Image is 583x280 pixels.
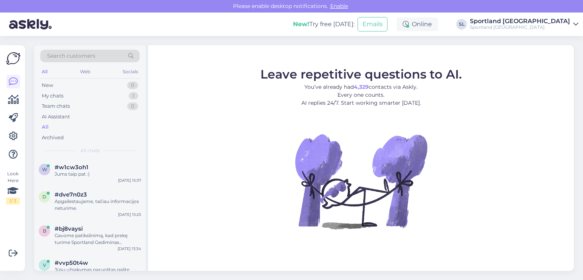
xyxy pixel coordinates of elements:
span: #bj8vaysi [55,225,83,232]
span: #vvp50t4w [55,260,88,266]
span: Leave repetitive questions to AI. [260,66,462,81]
div: Jūsų užsakymas paruoštas galite vykti atsiimti, laukiame Jūsų Sportland [GEOGRAPHIC_DATA] parduot... [55,266,141,280]
div: Try free [DATE]: [293,20,355,29]
div: SL [456,19,467,30]
span: d [43,194,46,200]
div: Online [397,17,438,31]
img: No Chat active [293,113,429,249]
button: Emails [358,17,388,31]
div: Jums taip pat :) [55,171,141,178]
div: 0 [127,102,138,110]
span: b [43,228,46,234]
span: All chats [80,147,100,154]
div: Socials [121,67,140,77]
div: Sportland [GEOGRAPHIC_DATA] [470,24,570,30]
span: #dve7n0z3 [55,191,87,198]
span: Enable [328,3,350,9]
div: [DATE] 13:34 [118,246,141,252]
div: Archived [42,134,64,142]
div: 0 [127,82,138,89]
div: Web [79,67,92,77]
b: New! [293,20,309,28]
b: 4,329 [354,83,369,90]
div: Team chats [42,102,70,110]
div: AI Assistant [42,113,70,121]
div: My chats [42,92,63,100]
div: Look Here [6,170,20,204]
div: [DATE] 15:25 [118,212,141,217]
div: New [42,82,53,89]
p: You’ve already had contacts via Askly. Every one counts. AI replies 24/7. Start working smarter [... [260,83,462,107]
div: Gavome patikslinimą, kad prekę turime Sportland Gediminas parduotuvėje, tačiau matome, kad intern... [55,232,141,246]
div: [DATE] 15:37 [118,178,141,183]
div: All [42,123,49,131]
span: w [42,167,47,172]
div: Apgailestaujame, tačiau informacijos neturime. [55,198,141,212]
div: All [40,67,49,77]
span: Search customers [47,52,95,60]
span: #w1cw3oh1 [55,164,88,171]
div: Sportland [GEOGRAPHIC_DATA] [470,18,570,24]
div: 1 [129,92,138,100]
img: Askly Logo [6,51,20,66]
a: Sportland [GEOGRAPHIC_DATA]Sportland [GEOGRAPHIC_DATA] [470,18,578,30]
span: v [43,262,46,268]
div: 1 / 3 [6,198,20,204]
